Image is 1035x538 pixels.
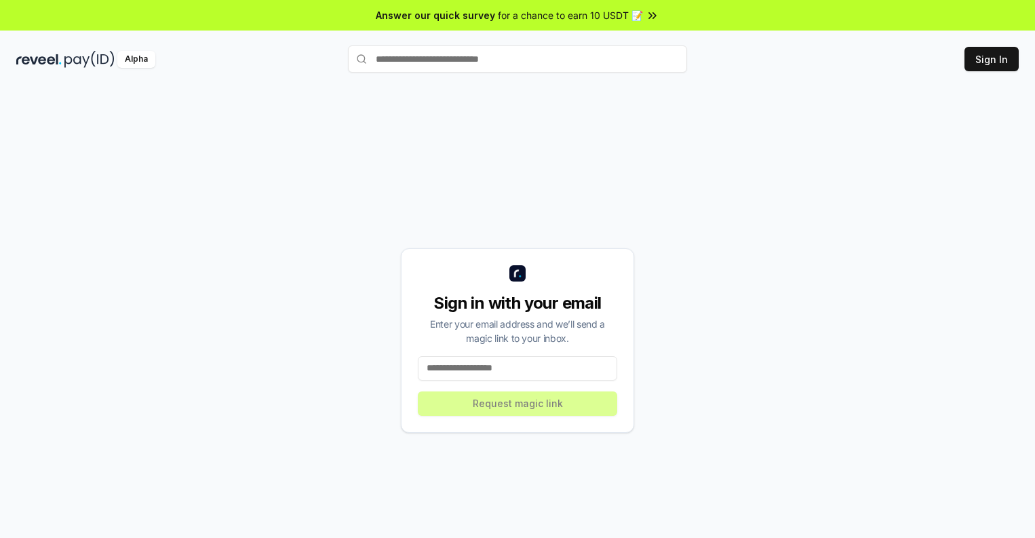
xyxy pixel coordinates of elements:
[16,51,62,68] img: reveel_dark
[376,8,495,22] span: Answer our quick survey
[418,292,617,314] div: Sign in with your email
[117,51,155,68] div: Alpha
[964,47,1019,71] button: Sign In
[509,265,526,282] img: logo_small
[498,8,643,22] span: for a chance to earn 10 USDT 📝
[418,317,617,345] div: Enter your email address and we’ll send a magic link to your inbox.
[64,51,115,68] img: pay_id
